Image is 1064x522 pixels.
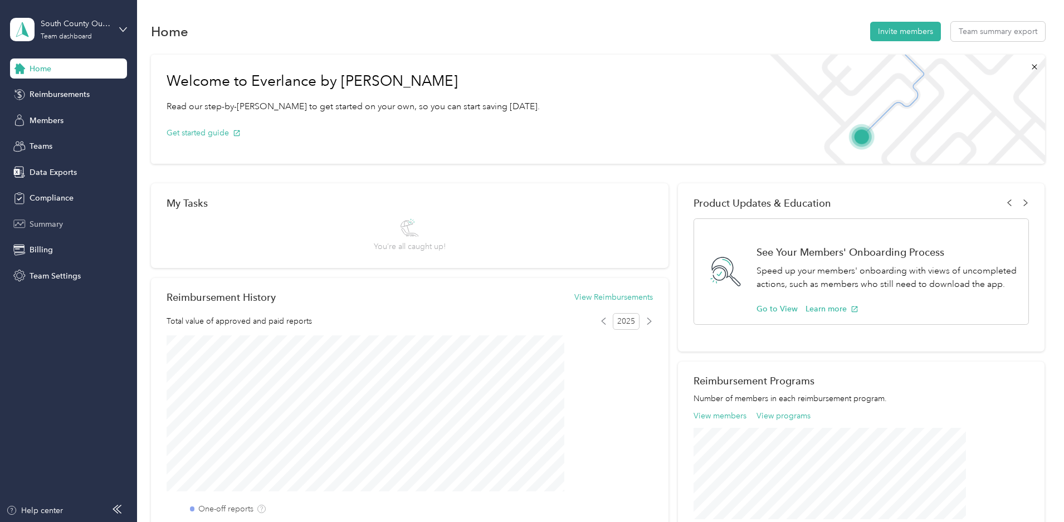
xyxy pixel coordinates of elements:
span: Home [30,63,51,75]
span: Product Updates & Education [694,197,831,209]
button: View programs [756,410,811,422]
span: Team Settings [30,270,81,282]
div: Team dashboard [41,33,92,40]
span: Members [30,115,64,126]
button: View members [694,410,746,422]
p: Read our step-by-[PERSON_NAME] to get started on your own, so you can start saving [DATE]. [167,100,540,114]
p: Speed up your members' onboarding with views of uncompleted actions, such as members who still ne... [756,264,1017,291]
span: Teams [30,140,52,152]
button: Help center [6,505,63,516]
button: Go to View [756,303,798,315]
iframe: Everlance-gr Chat Button Frame [1002,460,1064,522]
div: My Tasks [167,197,653,209]
span: 2025 [613,313,640,330]
h1: Home [151,26,188,37]
h2: Reimbursement Programs [694,375,1029,387]
p: Number of members in each reimbursement program. [694,393,1029,404]
button: Get started guide [167,127,241,139]
img: Welcome to everlance [759,55,1045,164]
h1: Welcome to Everlance by [PERSON_NAME] [167,72,540,90]
span: Total value of approved and paid reports [167,315,312,327]
label: One-off reports [198,503,253,515]
span: Reimbursements [30,89,90,100]
span: You’re all caught up! [374,241,446,252]
span: Billing [30,244,53,256]
button: Team summary export [951,22,1045,41]
h2: Reimbursement History [167,291,276,303]
span: Summary [30,218,63,230]
span: Compliance [30,192,74,204]
button: Learn more [806,303,858,315]
button: View Reimbursements [574,291,653,303]
div: South County Outreach [41,18,110,30]
button: Invite members [870,22,941,41]
h1: See Your Members' Onboarding Process [756,246,1017,258]
span: Data Exports [30,167,77,178]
